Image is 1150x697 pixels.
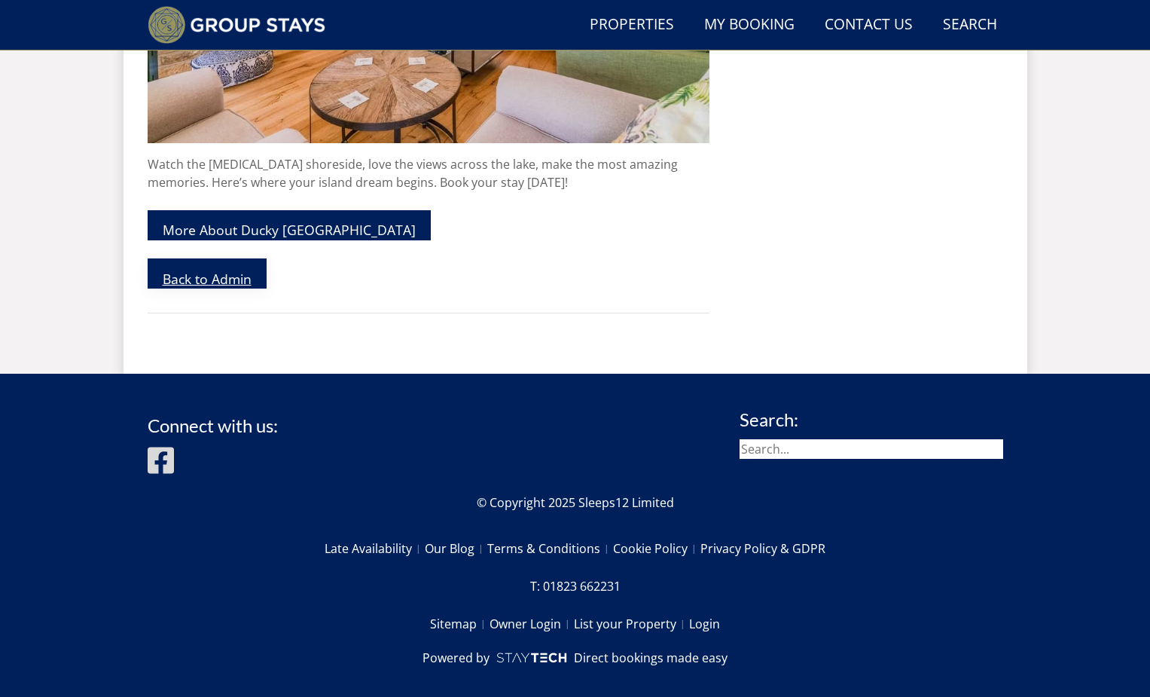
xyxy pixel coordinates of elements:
a: List your Property [574,611,689,637]
a: Our Blog [425,536,487,561]
p: © Copyright 2025 Sleeps12 Limited [148,494,1003,512]
a: Contact Us [819,8,919,42]
a: Search [937,8,1003,42]
a: Cookie Policy [613,536,700,561]
a: T: 01823 662231 [530,573,621,599]
a: Properties [584,8,680,42]
a: Terms & Conditions [487,536,613,561]
img: Group Stays [148,6,326,44]
a: Login [689,611,720,637]
img: Facebook [148,445,174,475]
img: scrumpy.png [496,649,568,667]
a: Back to Admin [148,258,267,289]
a: More About Ducky [GEOGRAPHIC_DATA] [148,210,431,240]
a: My Booking [698,8,801,42]
a: Owner Login [490,611,574,637]
a: Privacy Policy & GDPR [700,536,825,561]
a: Late Availability [325,536,425,561]
h3: Search: [740,410,1003,430]
h3: Connect with us: [148,416,278,436]
p: Watch the [MEDICAL_DATA] shoreside, love the views across the lake, make the most amazing memorie... [148,155,710,191]
a: Sitemap [430,611,490,637]
a: Powered byDirect bookings made easy [422,649,728,667]
input: Search... [740,439,1003,459]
